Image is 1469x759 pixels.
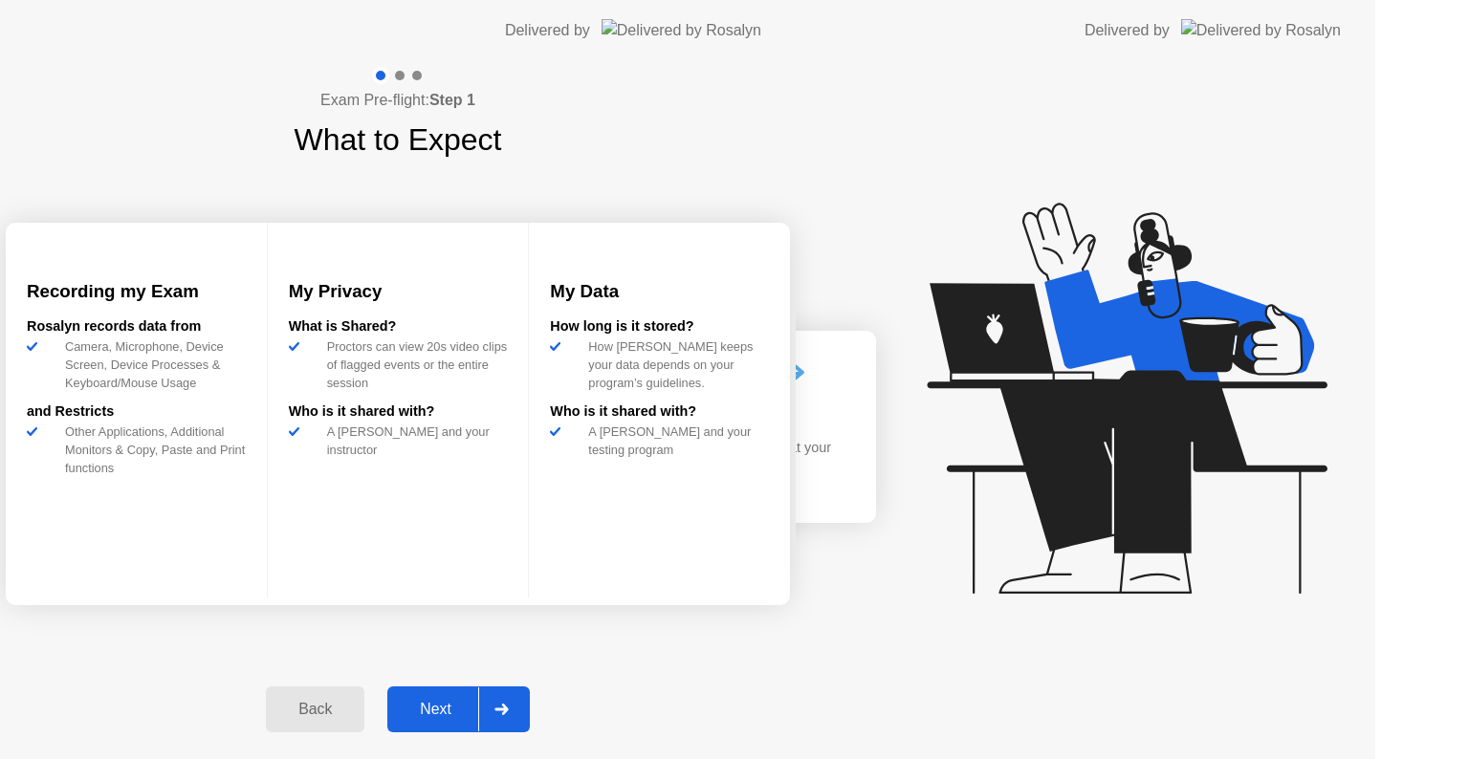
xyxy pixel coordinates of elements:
[550,278,769,305] h3: My Data
[429,92,475,108] b: Step 1
[320,89,475,112] h4: Exam Pre-flight:
[393,701,478,718] div: Next
[581,423,769,459] div: A [PERSON_NAME] and your testing program
[550,401,769,423] div: Who is it shared with?
[319,423,508,459] div: A [PERSON_NAME] and your instructor
[602,19,761,41] img: Delivered by Rosalyn
[387,686,530,732] button: Next
[289,278,508,305] h3: My Privacy
[1181,19,1341,41] img: Delivered by Rosalyn
[57,337,246,393] div: Camera, Microphone, Device Screen, Device Processes & Keyboard/Mouse Usage
[550,316,769,337] div: How long is it stored?
[1085,19,1170,42] div: Delivered by
[27,278,246,305] h3: Recording my Exam
[57,423,246,478] div: Other Applications, Additional Monitors & Copy, Paste and Print functions
[505,19,590,42] div: Delivered by
[27,316,246,337] div: Rosalyn records data from
[319,337,508,393] div: Proctors can view 20s video clips of flagged events or the entire session
[266,686,364,732] button: Back
[27,401,246,423] div: and Restricts
[581,337,769,393] div: How [PERSON_NAME] keeps your data depends on your program’s guidelines.
[289,316,508,337] div: What is Shared?
[295,117,502,163] h1: What to Expect
[272,701,359,718] div: Back
[289,401,508,423] div: Who is it shared with?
